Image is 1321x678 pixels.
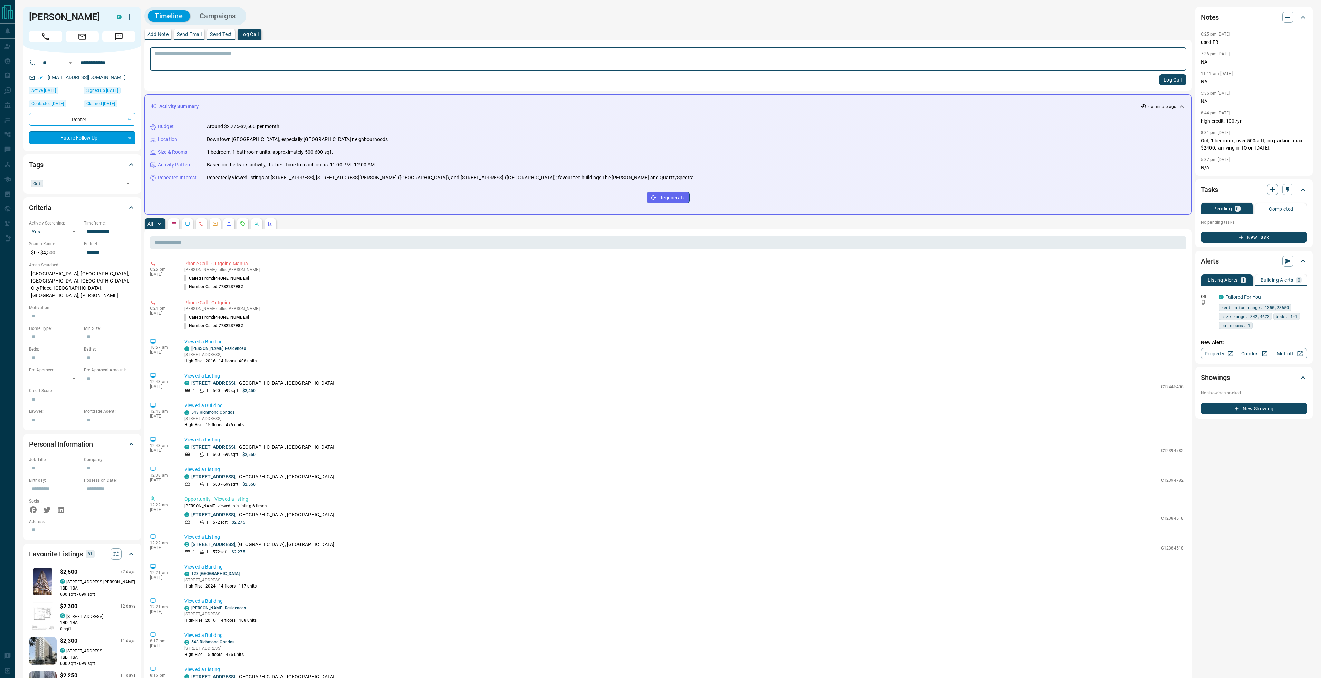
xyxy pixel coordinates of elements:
[184,466,1184,473] p: Viewed a Listing
[207,136,388,143] p: Downtown [GEOGRAPHIC_DATA], especially [GEOGRAPHIC_DATA] neighbourhoods
[1201,217,1307,228] p: No pending tasks
[1201,111,1230,115] p: 8:44 pm [DATE]
[191,542,235,547] a: [STREET_ADDRESS]
[1272,348,1307,359] a: Mr.Loft
[29,546,135,562] div: Favourite Listings81
[193,549,195,555] p: 1
[206,481,209,487] p: 1
[29,226,80,237] div: Yes
[29,268,135,301] p: [GEOGRAPHIC_DATA], [GEOGRAPHIC_DATA], [GEOGRAPHIC_DATA], [GEOGRAPHIC_DATA], CityPlace, [GEOGRAPHI...
[150,311,174,316] p: [DATE]
[184,323,243,329] p: Number Called:
[206,519,209,525] p: 1
[207,123,279,130] p: Around $2,275-$2,600 per month
[150,673,174,678] p: 8:16 pm
[1276,313,1298,320] span: beds: 1-1
[199,221,204,227] svg: Calls
[60,620,135,626] p: 1 BD | 1 BA
[29,477,80,484] p: Birthday:
[213,481,238,487] p: 600 - 699 sqft
[84,457,135,463] p: Company:
[184,534,1184,541] p: Viewed a Listing
[1161,448,1184,454] p: C12394782
[1221,322,1250,329] span: bathrooms: 1
[206,451,209,458] p: 1
[150,272,174,277] p: [DATE]
[150,507,174,512] p: [DATE]
[1201,294,1215,300] p: Off
[191,474,235,479] a: [STREET_ADDRESS]
[120,638,135,644] p: 11 days
[193,10,243,22] button: Campaigns
[1201,130,1230,135] p: 8:31 pm [DATE]
[120,569,135,575] p: 72 days
[193,519,195,525] p: 1
[184,260,1184,267] p: Phone Call - Outgoing Manual
[84,477,135,484] p: Possession Date:
[150,639,174,643] p: 8:17 pm
[184,338,1184,345] p: Viewed a Building
[29,199,135,216] div: Criteria
[1236,348,1272,359] a: Condos
[60,585,135,591] p: 1 BD | 1 BA
[29,262,135,268] p: Areas Searched:
[191,512,235,517] a: [STREET_ADDRESS]
[147,221,153,226] p: All
[120,603,135,609] p: 12 days
[226,221,232,227] svg: Listing Alerts
[66,579,135,585] p: [STREET_ADDRESS][PERSON_NAME]
[191,640,234,644] a: 543 Richmond Condos
[232,519,245,525] p: $2,275
[1242,278,1245,283] p: 1
[33,568,52,595] img: Favourited listing
[1201,184,1218,195] h2: Tasks
[150,100,1186,113] div: Activity Summary< a minute ago
[206,388,209,394] p: 1
[1201,369,1307,386] div: Showings
[60,591,135,598] p: 600 sqft - 699 sqft
[158,161,192,169] p: Activity Pattern
[150,306,174,311] p: 6:24 pm
[29,636,135,667] a: Favourited listing$2,30011 dayscondos.ca[STREET_ADDRESS]1BD |1BA600 sqft - 699 sqft
[150,409,174,414] p: 12:43 am
[184,666,1184,673] p: Viewed a Listing
[29,346,80,352] p: Beds:
[193,451,195,458] p: 1
[191,541,334,548] p: , [GEOGRAPHIC_DATA], [GEOGRAPHIC_DATA]
[1201,372,1230,383] h2: Showings
[60,579,65,584] div: condos.ca
[1201,39,1307,46] p: used FB
[48,75,126,80] a: [EMAIL_ADDRESS][DOMAIN_NAME]
[207,174,694,181] p: Repeatedly viewed listings at [STREET_ADDRESS], [STREET_ADDRESS][PERSON_NAME] ([GEOGRAPHIC_DATA])...
[213,315,249,320] span: [PHONE_NUMBER]
[150,478,174,483] p: [DATE]
[159,103,199,110] p: Activity Summary
[191,443,334,451] p: , [GEOGRAPHIC_DATA], [GEOGRAPHIC_DATA]
[60,568,77,576] p: $2,500
[184,617,257,623] p: High-Rise | 2016 | 14 floors | 408 units
[88,550,93,558] p: 81
[1219,295,1224,299] div: condos.ca
[1201,339,1307,346] p: New Alert:
[150,350,174,355] p: [DATE]
[1201,157,1230,162] p: 5:37 pm [DATE]
[150,448,174,453] p: [DATE]
[1201,32,1230,37] p: 6:25 pm [DATE]
[29,305,135,311] p: Motivation:
[232,549,245,555] p: $2,275
[184,410,189,415] div: condos.ca
[1221,313,1270,320] span: size range: 342,4673
[1201,78,1307,85] p: NA
[184,346,189,351] div: condos.ca
[150,384,174,389] p: [DATE]
[31,87,56,94] span: Active [DATE]
[184,445,189,449] div: condos.ca
[29,566,135,598] a: Favourited listing$2,50072 dayscondos.ca[STREET_ADDRESS][PERSON_NAME]1BD |1BA600 sqft - 699 sqft
[32,602,54,630] img: Favourited listing
[213,549,228,555] p: 572 sqft
[84,367,135,373] p: Pre-Approval Amount:
[84,220,135,226] p: Timeframe:
[29,498,80,504] p: Social:
[242,451,256,458] p: $2,550
[150,414,174,419] p: [DATE]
